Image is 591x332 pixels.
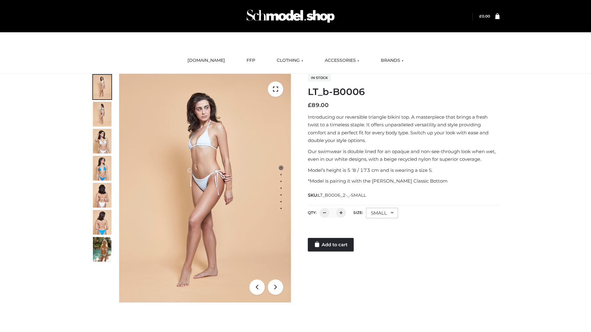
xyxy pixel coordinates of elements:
[308,166,500,174] p: Model’s height is 5 ‘8 / 173 cm and is wearing a size S.
[308,113,500,144] p: Introducing our reversible triangle bikini top. A masterpiece that brings a fresh twist to a time...
[242,54,260,67] a: FFP
[353,210,363,215] label: Size:
[93,102,111,126] img: ArielClassicBikiniTop_CloudNine_AzureSky_OW114ECO_2-scaled.jpg
[308,102,312,109] span: £
[119,74,291,302] img: ArielClassicBikiniTop_CloudNine_AzureSky_OW114ECO_1
[93,75,111,99] img: ArielClassicBikiniTop_CloudNine_AzureSky_OW114ECO_1-scaled.jpg
[320,54,364,67] a: ACCESSORIES
[318,192,366,198] span: LT_B0006_2-_-SMALL
[308,102,329,109] bdi: 89.00
[93,156,111,180] img: ArielClassicBikiniTop_CloudNine_AzureSky_OW114ECO_4-scaled.jpg
[272,54,308,67] a: CLOTHING
[366,208,398,218] div: SMALL
[479,14,482,18] span: £
[93,129,111,153] img: ArielClassicBikiniTop_CloudNine_AzureSky_OW114ECO_3-scaled.jpg
[308,238,354,251] a: Add to cart
[479,14,490,18] a: £0.00
[308,86,500,97] h1: LT_b-B0006
[93,237,111,262] img: Arieltop_CloudNine_AzureSky2.jpg
[308,148,500,163] p: Our swimwear is double lined for an opaque and non-see-through look when wet, even in our white d...
[308,74,331,81] span: In stock
[479,14,490,18] bdi: 0.00
[308,192,367,199] span: SKU:
[244,4,337,28] img: Schmodel Admin 964
[376,54,408,67] a: BRANDS
[93,210,111,235] img: ArielClassicBikiniTop_CloudNine_AzureSky_OW114ECO_8-scaled.jpg
[308,210,316,215] label: QTY:
[93,183,111,207] img: ArielClassicBikiniTop_CloudNine_AzureSky_OW114ECO_7-scaled.jpg
[183,54,230,67] a: [DOMAIN_NAME]
[308,177,500,185] p: *Model is pairing it with the [PERSON_NAME] Classic Bottom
